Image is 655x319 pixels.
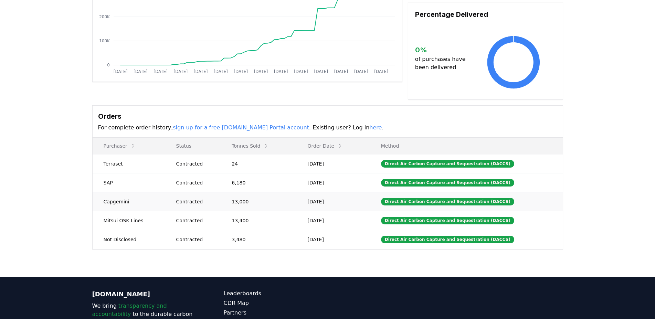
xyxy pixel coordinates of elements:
[297,192,370,211] td: [DATE]
[99,39,110,43] tspan: 100K
[415,45,471,55] h3: 0 %
[334,69,348,74] tspan: [DATE]
[224,299,328,307] a: CDR Map
[221,154,296,173] td: 24
[297,154,370,173] td: [DATE]
[297,173,370,192] td: [DATE]
[415,9,556,20] h3: Percentage Delivered
[381,179,514,187] div: Direct Air Carbon Capture and Sequestration (DACCS)
[92,289,196,299] p: [DOMAIN_NAME]
[221,230,296,249] td: 3,480
[381,236,514,243] div: Direct Air Carbon Capture and Sequestration (DACCS)
[98,124,557,132] p: For complete order history, . Existing user? Log in .
[234,69,248,74] tspan: [DATE]
[374,69,388,74] tspan: [DATE]
[274,69,288,74] tspan: [DATE]
[221,192,296,211] td: 13,000
[93,192,165,211] td: Capgemini
[221,211,296,230] td: 13,400
[176,236,215,243] div: Contracted
[381,160,514,168] div: Direct Air Carbon Capture and Sequestration (DACCS)
[176,160,215,167] div: Contracted
[176,198,215,205] div: Contracted
[381,198,514,205] div: Direct Air Carbon Capture and Sequestration (DACCS)
[381,217,514,224] div: Direct Air Carbon Capture and Sequestration (DACCS)
[173,124,309,131] a: sign up for a free [DOMAIN_NAME] Portal account
[93,211,165,230] td: Mitsui OSK Lines
[93,173,165,192] td: SAP
[98,139,141,153] button: Purchaser
[93,154,165,173] td: Terraset
[92,302,167,317] span: transparency and accountability
[98,111,557,121] h3: Orders
[376,142,557,149] p: Method
[354,69,368,74] tspan: [DATE]
[294,69,308,74] tspan: [DATE]
[133,69,147,74] tspan: [DATE]
[254,69,268,74] tspan: [DATE]
[221,173,296,192] td: 6,180
[415,55,471,72] p: of purchases have been delivered
[297,211,370,230] td: [DATE]
[369,124,382,131] a: here
[193,69,208,74] tspan: [DATE]
[93,230,165,249] td: Not Disclosed
[176,217,215,224] div: Contracted
[226,139,274,153] button: Tonnes Sold
[302,139,348,153] button: Order Date
[176,179,215,186] div: Contracted
[214,69,228,74] tspan: [DATE]
[224,309,328,317] a: Partners
[297,230,370,249] td: [DATE]
[171,142,215,149] p: Status
[154,69,168,74] tspan: [DATE]
[113,69,127,74] tspan: [DATE]
[173,69,188,74] tspan: [DATE]
[99,14,110,19] tspan: 200K
[107,63,110,67] tspan: 0
[314,69,328,74] tspan: [DATE]
[224,289,328,298] a: Leaderboards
